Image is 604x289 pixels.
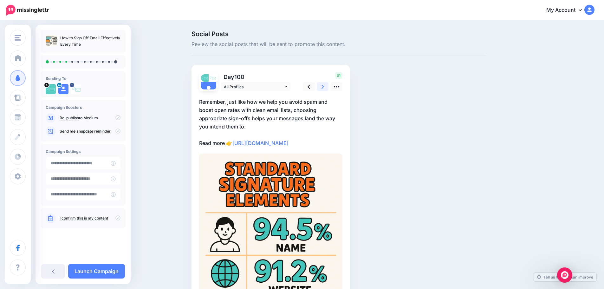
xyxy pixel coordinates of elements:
[60,115,79,121] a: Re-publish
[232,140,289,146] a: [URL][DOMAIN_NAME]
[201,82,216,97] img: user_default_image.png
[224,83,283,90] span: All Profiles
[46,84,56,94] img: uUtgmqiB-2057.jpg
[71,84,81,94] img: 15284121_674048486109516_5081588740640283593_n-bsa39815.png
[60,35,120,48] p: How to Sign Off Email Effectively Every Time
[46,149,120,154] h4: Campaign Settings
[192,40,486,49] span: Review the social posts that will be sent to promote this content.
[534,273,596,281] a: Tell us how we can improve
[221,72,291,82] p: Day
[58,84,68,94] img: user_default_image.png
[60,128,120,134] p: Send me an
[199,98,342,147] p: Remember, just like how we help you avoid spam and boost open rates with clean email lists, choos...
[15,35,21,41] img: menu.png
[234,74,244,80] span: 100
[6,5,49,16] img: Missinglettr
[46,35,57,46] img: 05f636b39aba4675322fc9e52f3240bb_thumb.jpg
[540,3,594,18] a: My Account
[221,82,290,91] a: All Profiles
[46,105,120,110] h4: Campaign Boosters
[60,216,108,221] a: I confirm this is my content
[192,31,486,37] span: Social Posts
[46,76,120,81] h4: Sending To
[335,72,342,79] span: 61
[81,129,111,134] a: update reminder
[209,74,216,82] img: 15284121_674048486109516_5081588740640283593_n-bsa39815.png
[201,74,209,82] img: uUtgmqiB-2057.jpg
[557,267,572,283] div: Open Intercom Messenger
[60,115,120,121] p: to Medium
